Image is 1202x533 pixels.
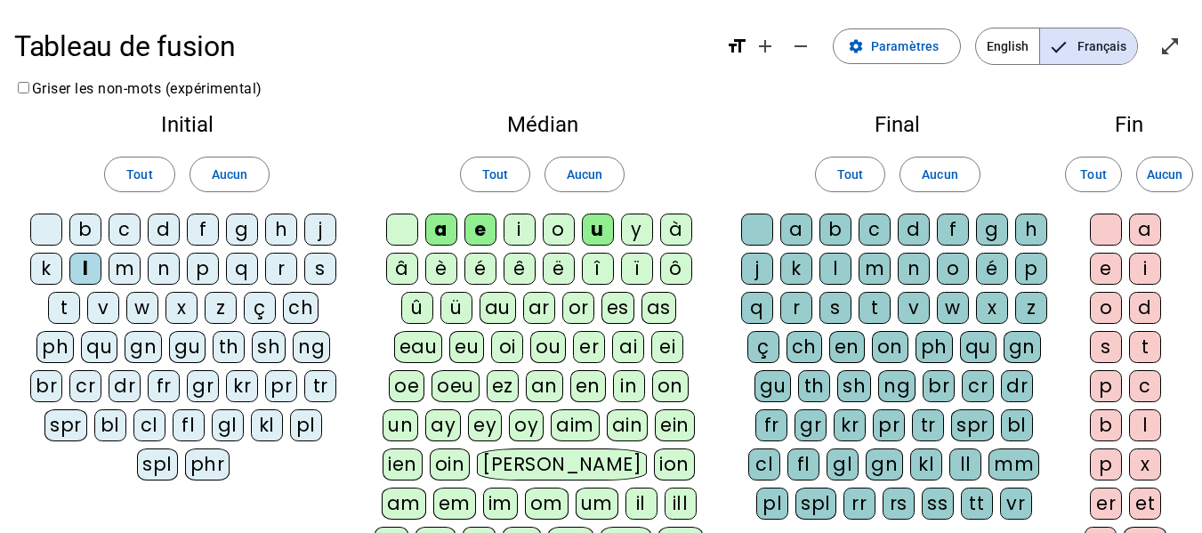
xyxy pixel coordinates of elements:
div: au [480,292,516,324]
span: Français [1040,28,1137,64]
div: ou [530,331,566,363]
div: w [126,292,158,324]
div: rr [843,488,875,520]
div: a [1129,214,1161,246]
div: j [741,253,773,285]
div: c [859,214,891,246]
div: u [582,214,614,246]
div: y [621,214,653,246]
div: e [1090,253,1122,285]
h2: Final [739,114,1056,135]
div: un [383,409,418,441]
div: ô [660,253,692,285]
div: gu [754,370,791,402]
div: er [1090,488,1122,520]
div: oe [389,370,424,402]
div: h [1015,214,1047,246]
div: am [382,488,426,520]
div: n [148,253,180,285]
div: or [562,292,594,324]
div: ien [383,448,423,481]
div: m [859,253,891,285]
div: ph [36,331,74,363]
div: p [1090,448,1122,481]
span: Tout [126,164,152,185]
span: Aucun [1147,164,1182,185]
div: t [48,292,80,324]
div: on [872,331,908,363]
div: kl [251,409,283,441]
div: es [601,292,634,324]
div: fl [787,448,819,481]
div: g [976,214,1008,246]
div: br [30,370,62,402]
div: s [304,253,336,285]
div: ay [425,409,461,441]
div: ai [612,331,644,363]
h2: Médian [374,114,710,135]
div: eau [394,331,443,363]
h1: Tableau de fusion [14,18,712,75]
div: c [109,214,141,246]
button: Aucun [545,157,625,192]
div: bl [1001,409,1033,441]
span: Aucun [922,164,957,185]
div: ç [747,331,779,363]
div: é [464,253,496,285]
div: oin [430,448,471,481]
span: English [976,28,1039,64]
div: d [1129,292,1161,324]
div: b [1090,409,1122,441]
input: Griser les non-mots (expérimental) [18,82,29,93]
div: cr [962,370,994,402]
div: a [425,214,457,246]
div: t [859,292,891,324]
div: l [819,253,851,285]
div: spl [137,448,178,481]
div: rs [883,488,915,520]
div: fr [755,409,787,441]
div: kl [910,448,942,481]
div: û [401,292,433,324]
span: Tout [482,164,508,185]
div: î [582,253,614,285]
div: pl [756,488,788,520]
div: mm [988,448,1039,481]
div: cr [69,370,101,402]
div: um [576,488,618,520]
div: er [573,331,605,363]
mat-icon: format_size [726,36,747,57]
div: in [613,370,645,402]
div: fr [148,370,180,402]
div: à [660,214,692,246]
button: Entrer en plein écran [1152,28,1188,64]
div: ion [654,448,695,481]
div: phr [185,448,230,481]
div: s [1090,331,1122,363]
div: k [780,253,812,285]
div: tr [304,370,336,402]
div: j [304,214,336,246]
div: qu [960,331,996,363]
div: b [69,214,101,246]
div: q [741,292,773,324]
div: aim [551,409,600,441]
button: Diminuer la taille de la police [783,28,819,64]
div: i [1129,253,1161,285]
div: gn [1004,331,1041,363]
button: Tout [460,157,530,192]
div: en [570,370,606,402]
div: â [386,253,418,285]
div: o [543,214,575,246]
div: gl [827,448,859,481]
div: [PERSON_NAME] [477,448,647,481]
div: bl [94,409,126,441]
button: Aucun [1136,157,1193,192]
div: z [205,292,237,324]
div: cl [748,448,780,481]
button: Tout [1065,157,1122,192]
div: ar [523,292,555,324]
div: kr [834,409,866,441]
div: v [87,292,119,324]
div: s [819,292,851,324]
